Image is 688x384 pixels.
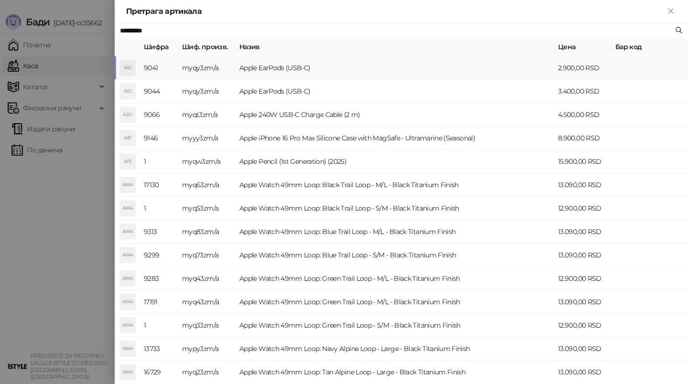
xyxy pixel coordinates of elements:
td: 13.090,00 RSD [554,244,612,267]
td: mypy3zm/a [178,337,236,361]
td: myq23zm/a [178,361,236,384]
td: myqt3zm/a [178,103,236,127]
td: 1 [140,150,178,173]
td: 13.090,00 RSD [554,173,612,197]
div: AW4 [120,364,135,380]
td: Apple Watch 49mm Loop: Green Trail Loop - M/L - Black Titanium Finish [236,290,554,314]
td: myq73zm/a [178,244,236,267]
td: myqy3zm/a [178,56,236,80]
th: Шифра [140,38,178,56]
td: 8.900,00 RSD [554,127,612,150]
td: 4.500,00 RSD [554,103,612,127]
td: myq63zm/a [178,173,236,197]
th: Назив [236,38,554,56]
td: 13.090,00 RSD [554,220,612,244]
td: 9283 [140,267,178,290]
td: 9066 [140,103,178,127]
td: Apple EarPods (USB-C) [236,80,554,103]
td: 13733 [140,337,178,361]
td: 12.900,00 RSD [554,267,612,290]
td: myyy3zm/a [178,127,236,150]
td: Apple Pencil (1st Generation) (2025) [236,150,554,173]
td: 9041 [140,56,178,80]
td: Apple Watch 49mm Loop: Black Trail Loop - S/M - Black Titanium Finish [236,197,554,220]
td: Apple Watch 49mm Loop: Green Trail Loop - M/L - Black Titanium Finish [236,267,554,290]
td: Apple Watch 49mm Loop: Navy Alpine Loop - Large - Black Titanium Finish [236,337,554,361]
td: Apple Watch 49mm Loop: Blue Trail Loop - M/L - Black Titanium Finish [236,220,554,244]
td: Apple Watch 49mm Loop: Black Trail Loop - M/L - Black Titanium Finish [236,173,554,197]
td: myq43zm/a [178,290,236,314]
td: myq43zm/a [178,267,236,290]
div: AW4 [120,271,135,286]
td: Apple 240W USB-C Charge Cable (2 m) [236,103,554,127]
th: Шиф. произв. [178,38,236,56]
td: 9313 [140,220,178,244]
div: AW4 [120,201,135,216]
div: AW4 [120,318,135,333]
td: 3.400,00 RSD [554,80,612,103]
th: Бар код [612,38,688,56]
td: myqy3zm/a [178,80,236,103]
td: 9044 [140,80,178,103]
td: 16729 [140,361,178,384]
button: Close [665,6,677,17]
div: AE( [120,84,135,99]
td: 13.090,00 RSD [554,290,612,314]
div: AE( [120,60,135,75]
div: AW4 [120,247,135,263]
td: myqw3zm/a [178,150,236,173]
td: 9146 [140,127,178,150]
div: AW4 [120,177,135,192]
div: A2U [120,107,135,122]
td: myq53zm/a [178,197,236,220]
td: 2.900,00 RSD [554,56,612,80]
div: AW4 [120,224,135,239]
td: 12.900,00 RSD [554,314,612,337]
div: AIP [120,130,135,146]
td: 17130 [140,173,178,197]
td: myq33zm/a [178,314,236,337]
td: 17191 [140,290,178,314]
td: Apple Watch 49mm Loop: Tan Alpine Loop - Large - Black Titanium Finish [236,361,554,384]
td: myq83zm/a [178,220,236,244]
td: Apple iPhone 16 Pro Max Silicone Case with MagSafe - Ultramarine (Seasonal) [236,127,554,150]
td: 12.900,00 RSD [554,197,612,220]
td: Apple Watch 49mm Loop: Green Trail Loop - S/M - Black Titanium Finish [236,314,554,337]
th: Цена [554,38,612,56]
td: 13.090,00 RSD [554,337,612,361]
div: AP( [120,154,135,169]
td: 13.090,00 RSD [554,361,612,384]
td: 1 [140,197,178,220]
div: Претрага артикала [126,6,665,17]
div: AW4 [120,341,135,356]
td: 9299 [140,244,178,267]
div: AW4 [120,294,135,309]
td: Apple EarPods (USB-C) [236,56,554,80]
td: Apple Watch 49mm Loop: Blue Trail Loop - S/M - Black Titanium Finish [236,244,554,267]
td: 1 [140,314,178,337]
td: 15.900,00 RSD [554,150,612,173]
